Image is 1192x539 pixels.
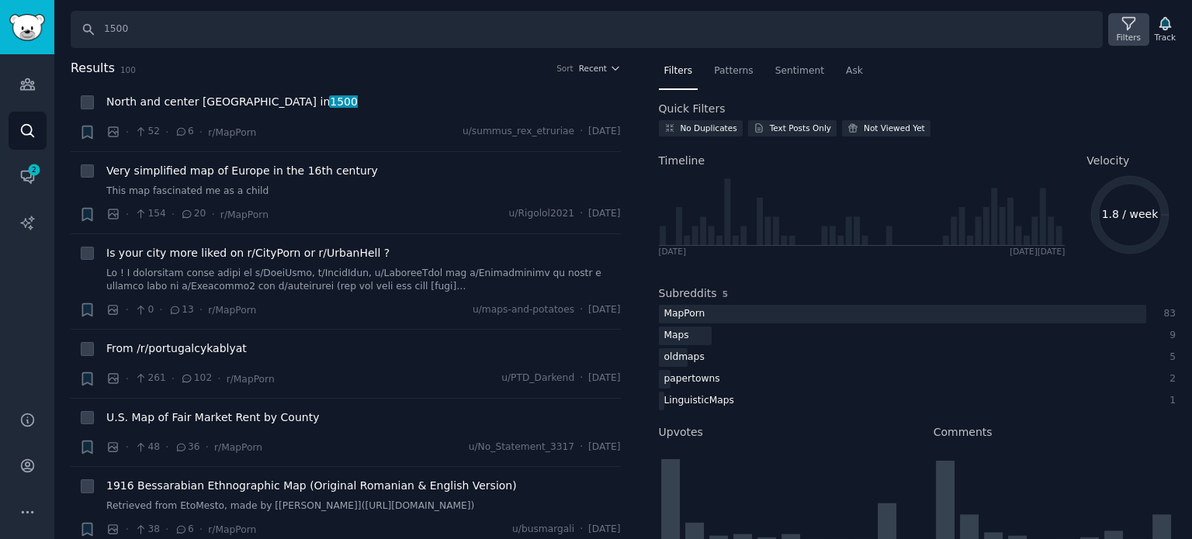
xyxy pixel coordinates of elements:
span: · [199,521,203,537]
div: 1 [1163,394,1176,408]
span: · [206,439,209,455]
div: papertowns [659,370,726,389]
span: 36 [175,441,200,454]
span: 48 [134,441,160,454]
span: · [126,371,129,387]
span: · [580,303,583,317]
div: Sort [556,63,573,74]
span: North and center [GEOGRAPHIC_DATA] in [106,94,358,110]
a: From /r/portugalcykablyat [106,340,247,357]
span: 13 [168,303,194,317]
span: 6 [175,125,194,139]
span: · [126,521,129,537]
span: u/Rigolol2021 [509,207,575,221]
span: Velocity [1086,153,1129,169]
div: 5 [1163,351,1176,365]
span: [DATE] [588,125,620,139]
div: oldmaps [659,348,710,368]
span: · [199,124,203,140]
span: · [580,207,583,221]
span: [DATE] [588,523,620,537]
span: [DATE] [588,303,620,317]
span: · [580,125,583,139]
div: Filters [1117,32,1141,43]
text: 1.8 / week [1102,208,1159,220]
span: Recent [579,63,607,74]
span: · [126,206,129,223]
span: · [126,302,129,318]
span: 102 [180,371,212,385]
div: MapPorn [659,305,711,324]
span: 0 [134,303,154,317]
span: u/PTD_Darkend [501,371,574,385]
span: · [172,371,175,387]
a: North and center [GEOGRAPHIC_DATA] in1500 [106,94,358,110]
span: 5 [722,289,728,299]
span: · [126,124,129,140]
span: u/maps-and-potatoes [473,303,574,317]
span: · [580,523,583,537]
span: u/busmargali [512,523,574,537]
a: U.S. Map of Fair Market Rent by County [106,409,319,426]
a: Is your city more liked on r/CityPorn or r/UrbanHell ? [106,245,390,261]
span: Timeline [659,153,705,169]
div: [DATE] [659,246,687,257]
a: Retrieved from EtoMesto, made by [[PERSON_NAME]]([URL][DOMAIN_NAME]) [106,499,621,513]
div: [DATE] [DATE] [1010,246,1065,257]
span: 20 [180,207,206,221]
span: r/MapPorn [208,305,256,316]
span: [DATE] [588,207,620,221]
div: Track [1155,32,1176,43]
span: · [580,371,583,385]
button: Recent [579,63,621,74]
a: Very simplified map of Europe in the 16th century [106,163,378,179]
span: 154 [134,207,166,221]
a: 1916 Bessarabian Ethnographic Map (Original Romanian & English Version) [106,478,517,494]
span: · [165,439,168,455]
span: 1500 [329,95,359,108]
div: LinguisticMaps [659,392,740,411]
span: · [165,521,168,537]
span: 52 [134,125,160,139]
h2: Upvotes [659,424,703,441]
span: · [199,302,203,318]
input: Search Keyword [71,11,1103,48]
span: · [217,371,220,387]
span: Filters [664,64,693,78]
span: r/MapPorn [220,209,269,220]
span: 100 [120,65,136,74]
span: · [159,302,162,318]
span: u/No_Statement_3317 [469,441,574,454]
span: · [126,439,129,455]
div: 2 [1163,372,1176,386]
span: · [172,206,175,223]
a: Lo ! I dolorsitam conse adipi el s/DoeiUsmo, t/IncidIdun, u/LaboreeTdol mag a/Enimadminimv qu nos... [106,267,621,294]
div: 83 [1163,307,1176,321]
span: · [580,441,583,454]
a: 2 [9,157,47,195]
h2: Comments [934,424,993,441]
div: Maps [659,327,695,346]
button: Track [1149,13,1181,46]
span: r/MapPorn [208,524,256,535]
span: 6 [175,523,194,537]
div: Not Viewed Yet [864,123,925,133]
span: [DATE] [588,441,620,454]
span: r/MapPorn [214,442,262,453]
h2: Quick Filters [659,101,726,117]
span: Patterns [714,64,753,78]
span: · [211,206,214,223]
span: u/summus_rex_etruriae [463,125,574,139]
span: · [165,124,168,140]
span: 38 [134,523,160,537]
div: Text Posts Only [770,123,831,133]
img: GummySearch logo [9,14,45,41]
span: Ask [846,64,863,78]
div: No Duplicates [681,123,737,133]
span: r/MapPorn [208,127,256,138]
